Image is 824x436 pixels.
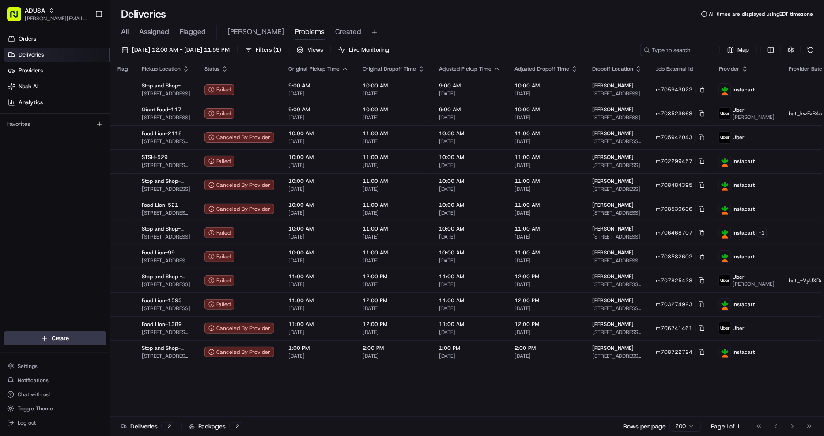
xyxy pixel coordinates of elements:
span: Stop and Shop-679 [142,178,190,185]
span: [STREET_ADDRESS] [592,186,642,193]
span: 2:00 PM [363,345,425,352]
span: 12:00 PM [363,321,425,328]
a: Orders [4,32,110,46]
button: Chat with us! [4,388,106,401]
span: [DATE] [363,257,425,264]
button: Failed [204,275,234,286]
button: Failed [204,108,234,119]
span: ( 1 ) [273,46,281,54]
span: Problems [295,27,325,37]
span: Deliveries [19,51,44,59]
span: Stop and Shop-893 [142,345,190,352]
span: [STREET_ADDRESS] [592,233,642,240]
span: [DATE] [363,353,425,360]
span: 11:00 AM [439,321,500,328]
button: [PERSON_NAME][EMAIL_ADDRESS][DOMAIN_NAME] [25,15,88,22]
img: Archana Ravishankar [9,129,23,143]
span: 10:00 AM [514,82,578,89]
span: Instacart [733,205,755,212]
a: 📗Knowledge Base [5,170,71,186]
span: 9:00 AM [439,82,500,89]
button: m708484395 [656,182,705,189]
span: 11:00 AM [514,225,578,232]
span: Pylon [88,195,107,202]
span: Assigned [139,27,169,37]
span: [STREET_ADDRESS][PERSON_NAME] [142,209,190,216]
div: We're available if you need us! [40,93,121,100]
span: 12:00 PM [514,273,578,280]
span: 12:00 PM [363,273,425,280]
span: 11:00 AM [288,297,348,304]
span: 11:00 AM [363,154,425,161]
span: Providers [19,67,43,75]
button: Canceled By Provider [204,347,274,357]
span: • [73,137,76,144]
span: 9:00 AM [288,106,348,113]
span: [DATE] [514,329,578,336]
span: Adjusted Pickup Time [439,65,491,72]
span: Notifications [18,377,49,384]
span: [STREET_ADDRESS] [142,305,190,312]
span: Orders [19,35,36,43]
span: Dropoff Location [592,65,633,72]
span: [DATE] [439,329,500,336]
span: Status [204,65,219,72]
span: [DATE] [439,257,500,264]
span: Giant Food-117 [142,106,181,113]
span: 11:00 AM [439,273,500,280]
button: Notifications [4,374,106,387]
span: Food Lion-1593 [142,297,182,304]
span: 12:00 PM [514,321,578,328]
span: 11:00 AM [514,249,578,256]
span: 11:00 AM [514,154,578,161]
span: 10:00 AM [288,249,348,256]
img: profile_instacart_ahold_partner.png [719,203,731,215]
span: Original Pickup Time [288,65,340,72]
button: Toggle Theme [4,402,106,415]
span: [DATE] [514,186,578,193]
button: Failed [204,84,234,95]
span: [DATE] [514,209,578,216]
span: Adjusted Dropoff Time [514,65,569,72]
span: [DATE] [288,209,348,216]
span: Instacart [733,253,755,260]
span: [STREET_ADDRESS][PERSON_NAME][PERSON_NAME] [592,329,642,336]
span: 11:00 AM [363,178,425,185]
button: Live Monitoring [334,44,393,56]
span: [DATE] [288,90,348,97]
span: Created [335,27,361,37]
span: 1:00 PM [288,345,348,352]
span: Filters [256,46,281,54]
span: [DATE] [288,353,348,360]
span: [STREET_ADDRESS][PERSON_NAME][PERSON_NAME] [142,329,190,336]
span: Toggle Theme [18,405,53,412]
span: 10:00 AM [439,201,500,209]
div: Failed [204,156,234,167]
button: Start new chat [150,87,161,98]
span: [PERSON_NAME] [592,249,634,256]
span: [DATE] [514,305,578,312]
span: [STREET_ADDRESS] [592,90,642,97]
span: [PERSON_NAME] [592,345,634,352]
span: Instacart [733,229,755,236]
span: Knowledge Base [18,174,68,182]
span: Nash AI [19,83,38,91]
span: 9:00 AM [288,82,348,89]
span: Food Lion-521 [142,201,178,209]
span: Flagged [180,27,206,37]
a: Nash AI [4,80,110,94]
span: Instacart [733,182,755,189]
span: [STREET_ADDRESS] [592,162,642,169]
span: m705942043 [656,134,693,141]
span: [PERSON_NAME] [27,137,72,144]
span: 10:00 AM [363,82,425,89]
span: m703274923 [656,301,693,308]
span: 10:00 AM [288,154,348,161]
span: 11:00 AM [363,249,425,256]
a: Analytics [4,95,110,110]
span: [STREET_ADDRESS] [142,281,190,288]
span: Stop and Shop-2815 [142,82,190,89]
span: Instacart [733,86,755,93]
span: API Documentation [83,174,142,182]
